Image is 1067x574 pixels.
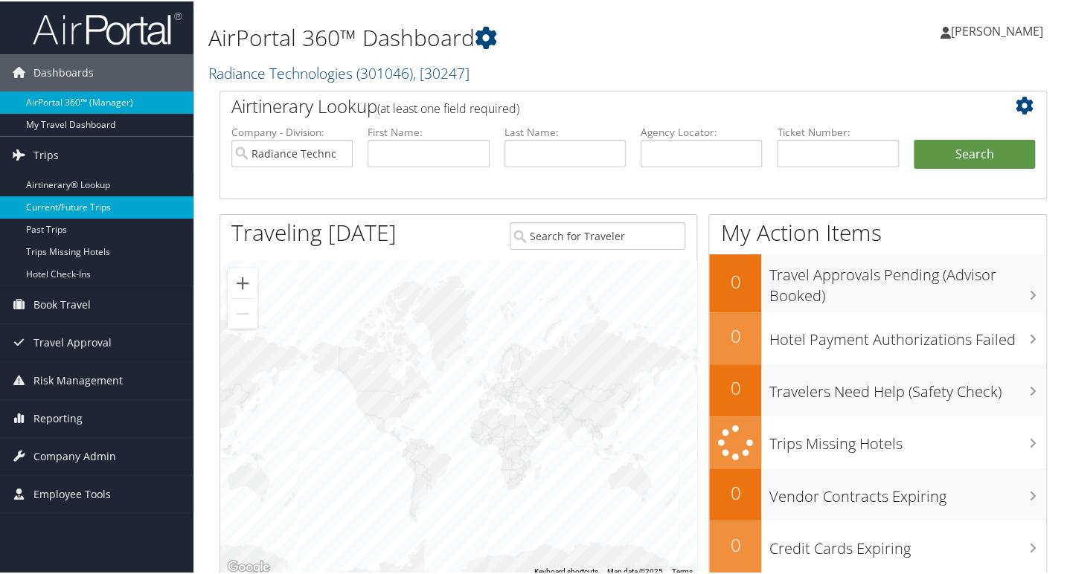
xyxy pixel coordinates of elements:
[641,123,762,138] label: Agency Locator:
[231,216,397,247] h1: Traveling [DATE]
[228,267,257,297] button: Zoom in
[33,323,112,360] span: Travel Approval
[777,123,898,138] label: Ticket Number:
[709,467,1046,519] a: 0Vendor Contracts Expiring
[606,566,662,574] span: Map data ©2025
[33,474,111,512] span: Employee Tools
[231,123,353,138] label: Company - Division:
[941,7,1058,52] a: [PERSON_NAME]
[951,22,1043,38] span: [PERSON_NAME]
[769,529,1046,558] h3: Credit Cards Expiring
[709,531,761,556] h2: 0
[33,436,116,474] span: Company Admin
[510,221,686,248] input: Search for Traveler
[228,297,257,327] button: Zoom out
[709,253,1046,310] a: 0Travel Approvals Pending (Advisor Booked)
[709,363,1046,415] a: 0Travelers Need Help (Safety Check)
[208,21,775,52] h1: AirPortal 360™ Dashboard
[709,268,761,293] h2: 0
[368,123,489,138] label: First Name:
[709,322,761,347] h2: 0
[671,566,692,574] a: Terms (opens in new tab)
[709,216,1046,247] h1: My Action Items
[33,285,91,322] span: Book Travel
[504,123,626,138] label: Last Name:
[33,399,83,436] span: Reporting
[208,62,470,82] a: Radiance Technologies
[33,10,182,45] img: airportal-logo.png
[709,311,1046,363] a: 0Hotel Payment Authorizations Failed
[709,374,761,399] h2: 0
[33,361,123,398] span: Risk Management
[377,99,519,115] span: (at least one field required)
[769,320,1046,349] h3: Hotel Payment Authorizations Failed
[709,519,1046,571] a: 0Credit Cards Expiring
[709,479,761,504] h2: 0
[769,373,1046,401] h3: Travelers Need Help (Safety Check)
[413,62,470,82] span: , [ 30247 ]
[356,62,413,82] span: ( 301046 )
[769,425,1046,453] h3: Trips Missing Hotels
[33,135,59,172] span: Trips
[33,53,94,90] span: Dashboards
[231,92,967,117] h2: Airtinerary Lookup
[709,415,1046,468] a: Trips Missing Hotels
[769,256,1046,305] h3: Travel Approvals Pending (Advisor Booked)
[914,138,1035,168] button: Search
[769,477,1046,506] h3: Vendor Contracts Expiring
